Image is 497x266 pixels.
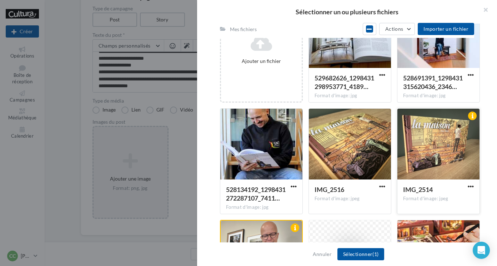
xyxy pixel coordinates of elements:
[403,196,474,202] div: Format d'image: jpeg
[372,251,378,257] span: (1)
[418,23,474,35] button: Importer un fichier
[209,9,486,15] h2: Sélectionner un ou plusieurs fichiers
[315,186,344,193] span: IMG_2516
[403,93,474,99] div: Format d'image: jpg
[226,204,297,211] div: Format d'image: jpg
[379,23,415,35] button: Actions
[230,26,257,33] div: Mes fichiers
[315,93,385,99] div: Format d'image: jpg
[403,186,433,193] span: IMG_2514
[224,58,299,65] div: Ajouter un fichier
[315,196,385,202] div: Format d'image: jpeg
[337,248,384,260] button: Sélectionner(1)
[226,186,286,202] span: 528134192_1298431272287107_7411427804279152555_n
[385,26,403,32] span: Actions
[315,74,374,90] span: 529682626_1298431298953771_4189861899926671600_n
[310,250,335,258] button: Annuler
[403,74,463,90] span: 528691391_1298431315620436_2346081334280847838_n
[423,26,468,32] span: Importer un fichier
[473,242,490,259] div: Open Intercom Messenger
